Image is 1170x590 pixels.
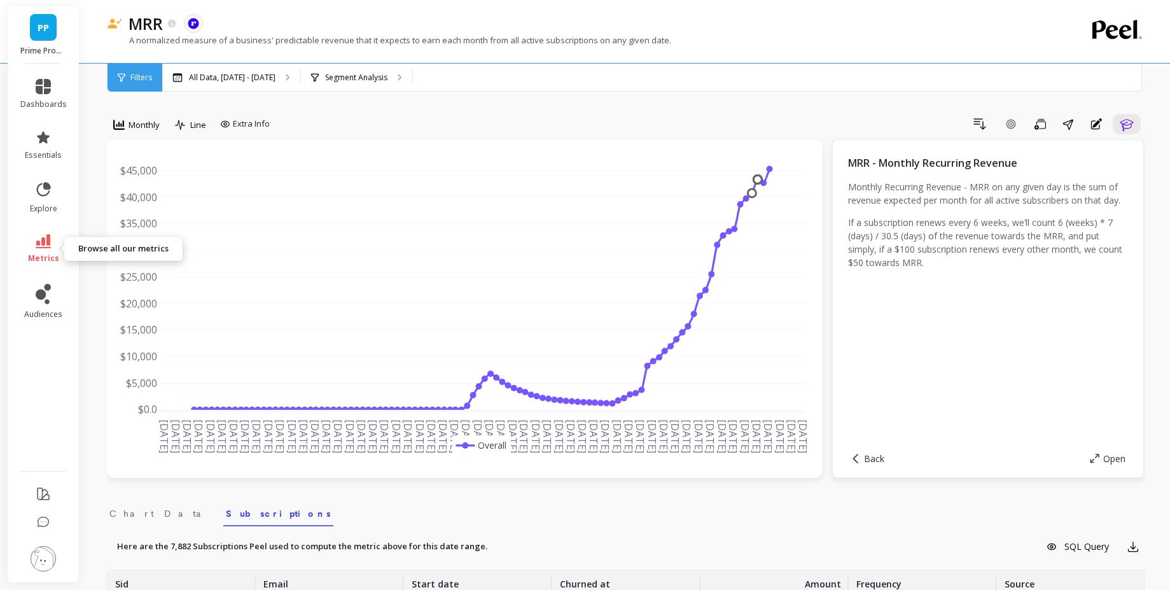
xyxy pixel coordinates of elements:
[189,73,275,83] p: All Data, [DATE] - [DATE]
[109,507,211,520] span: Chart Data
[848,216,1127,269] p: If a subscription renews every 6 weeks, we’ll count 6 (weeks) * 7 (days) / 30.5 (days) of the rev...
[24,309,62,320] span: audiences
[1103,453,1125,465] span: Open
[190,119,206,131] span: Line
[848,180,1127,207] p: Monthly Recurring Revenue - MRR on any given day is the sum of revenue expected per month for all...
[1090,453,1125,465] button: Open
[1040,537,1115,557] button: SQL Query
[107,497,1145,526] nav: Tabs
[30,204,57,214] span: explore
[20,46,67,56] p: Prime Prometics™
[129,119,160,131] span: Monthly
[233,118,270,130] span: Extra Info
[31,546,56,572] img: profile picture
[20,99,67,109] span: dashboards
[25,150,62,160] span: essentials
[226,507,331,520] span: Subscriptions
[325,73,387,83] p: Segment Analysis
[28,253,59,263] span: metrics
[107,34,671,46] p: A normalized measure of a business' predictable revenue that it expects to earn each month from a...
[1064,541,1109,552] span: SQL Query
[130,73,152,83] span: Filters
[38,20,49,35] span: PP
[129,13,163,34] p: MRR
[864,453,884,465] span: Back
[851,453,884,465] button: Back
[188,18,199,29] img: api.recharge.svg
[107,18,122,29] img: header icon
[848,156,1017,170] span: MRR - Monthly Recurring Revenue
[117,540,487,553] label: Here are the 7,882 Subscriptions Peel used to compute the metric above for this date range.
